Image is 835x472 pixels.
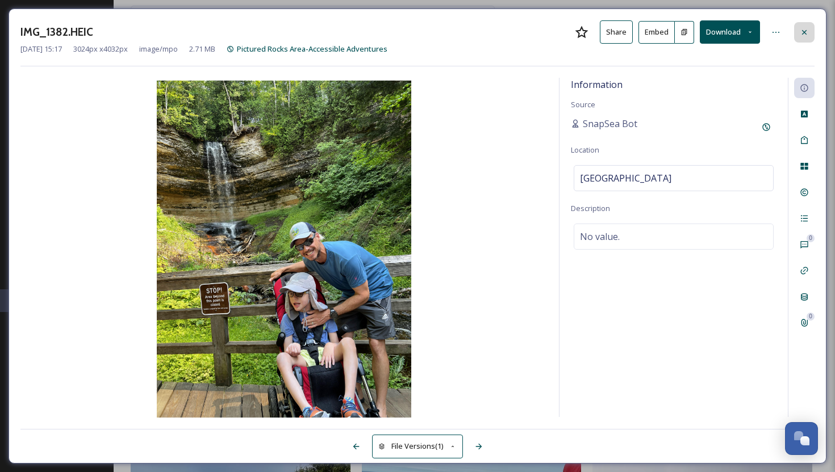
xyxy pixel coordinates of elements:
img: 1XxAJHkMUfNwDRA6aWgMPaVQNkWP_i0Qp.HEIC [20,81,548,420]
h3: IMG_1382.HEIC [20,24,93,40]
div: 0 [807,234,815,242]
span: Information [571,78,623,91]
span: SnapSea Bot [583,117,637,130]
button: File Versions(1) [372,435,463,458]
span: 2.71 MB [189,44,215,54]
div: 0 [807,313,815,321]
span: Description [571,203,610,213]
span: Pictured Rocks Area-Accessible Adventures [237,44,387,54]
button: Download [700,20,760,44]
button: Embed [638,21,675,44]
button: Open Chat [785,422,818,455]
button: Share [600,20,633,44]
span: [DATE] 15:17 [20,44,62,54]
span: 3024 px x 4032 px [73,44,128,54]
span: [GEOGRAPHIC_DATA] [580,171,671,185]
span: Location [571,145,599,155]
span: image/mpo [139,44,178,54]
span: No value. [580,230,620,243]
span: Source [571,99,595,109]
